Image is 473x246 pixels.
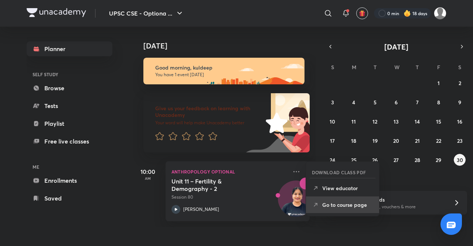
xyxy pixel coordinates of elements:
button: August 5, 2025 [369,96,381,108]
abbr: August 10, 2025 [330,118,335,125]
button: August 19, 2025 [369,135,381,146]
button: August 4, 2025 [348,96,360,108]
abbr: August 5, 2025 [374,99,377,106]
button: August 18, 2025 [348,135,360,146]
button: August 7, 2025 [411,96,423,108]
button: August 21, 2025 [411,135,423,146]
abbr: Sunday [331,64,334,71]
abbr: Saturday [458,64,461,71]
p: [PERSON_NAME] [183,206,219,213]
abbr: August 1, 2025 [438,80,440,87]
img: morning [143,58,304,84]
button: August 24, 2025 [327,154,338,166]
img: Company Logo [27,8,86,17]
button: August 8, 2025 [433,96,445,108]
h6: Give us your feedback on learning with Unacademy [155,105,263,118]
button: August 25, 2025 [348,154,360,166]
button: August 1, 2025 [433,77,445,89]
abbr: August 18, 2025 [351,137,356,144]
p: AM [133,176,163,181]
abbr: August 27, 2025 [394,156,399,164]
abbr: August 17, 2025 [330,137,335,144]
img: Avatar [278,185,314,220]
button: [DATE] [336,41,457,52]
a: Tests [27,98,112,113]
button: August 17, 2025 [327,135,338,146]
p: View educator [322,184,373,192]
h5: 10:00 [133,167,163,176]
a: Enrollments [27,173,112,188]
button: August 10, 2025 [327,115,338,127]
abbr: August 21, 2025 [415,137,420,144]
button: August 16, 2025 [454,115,466,127]
abbr: August 8, 2025 [437,99,440,106]
abbr: Wednesday [394,64,399,71]
abbr: August 3, 2025 [331,99,334,106]
h4: [DATE] [143,41,317,50]
img: feedback_image [241,93,310,152]
img: kuldeep Ahir [434,7,446,20]
button: August 29, 2025 [433,154,445,166]
button: August 27, 2025 [390,154,402,166]
abbr: August 19, 2025 [372,137,378,144]
abbr: August 24, 2025 [330,156,335,164]
a: Saved [27,191,112,206]
p: Win a laptop, vouchers & more [354,203,445,210]
abbr: August 14, 2025 [415,118,420,125]
abbr: August 9, 2025 [458,99,461,106]
a: Playlist [27,116,112,131]
h6: SELF STUDY [27,68,112,81]
h6: ME [27,161,112,173]
button: August 12, 2025 [369,115,381,127]
button: August 23, 2025 [454,135,466,146]
h6: DOWNLOAD CLASS PDF [312,169,366,176]
abbr: August 25, 2025 [351,156,357,164]
button: UPSC CSE - Optiona ... [105,6,188,21]
abbr: August 6, 2025 [395,99,398,106]
abbr: August 11, 2025 [351,118,356,125]
abbr: August 16, 2025 [457,118,462,125]
p: Session 80 [171,194,287,200]
abbr: August 22, 2025 [436,137,441,144]
button: August 15, 2025 [433,115,445,127]
abbr: August 23, 2025 [457,137,463,144]
button: August 22, 2025 [433,135,445,146]
abbr: August 30, 2025 [457,156,463,164]
abbr: August 28, 2025 [415,156,420,164]
button: August 28, 2025 [411,154,423,166]
h6: Refer friends [354,196,445,203]
span: [DATE] [384,42,408,52]
abbr: August 12, 2025 [372,118,377,125]
h5: Unit 11 – Fertility & Demography - 2 [171,178,263,192]
a: Free live classes [27,134,112,149]
abbr: August 7, 2025 [416,99,419,106]
button: August 9, 2025 [454,96,466,108]
button: avatar [356,7,368,19]
button: August 30, 2025 [454,154,466,166]
img: avatar [359,10,365,17]
button: August 26, 2025 [369,154,381,166]
p: You have 1 event [DATE] [155,72,298,78]
button: August 13, 2025 [390,115,402,127]
p: Go to course page [322,201,373,209]
button: August 20, 2025 [390,135,402,146]
abbr: August 2, 2025 [459,80,461,87]
h6: Good morning, kuldeep [155,64,298,71]
img: streak [404,10,411,17]
button: August 6, 2025 [390,96,402,108]
a: Company Logo [27,8,86,19]
p: Your word will help make Unacademy better [155,120,263,126]
abbr: Tuesday [374,64,377,71]
abbr: August 4, 2025 [352,99,355,106]
abbr: August 13, 2025 [394,118,399,125]
abbr: Thursday [416,64,419,71]
abbr: August 26, 2025 [372,156,378,164]
button: August 2, 2025 [454,77,466,89]
abbr: August 29, 2025 [436,156,441,164]
abbr: August 15, 2025 [436,118,441,125]
button: August 14, 2025 [411,115,423,127]
button: August 11, 2025 [348,115,360,127]
abbr: Friday [437,64,440,71]
a: Browse [27,81,112,95]
a: Planner [27,41,112,56]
